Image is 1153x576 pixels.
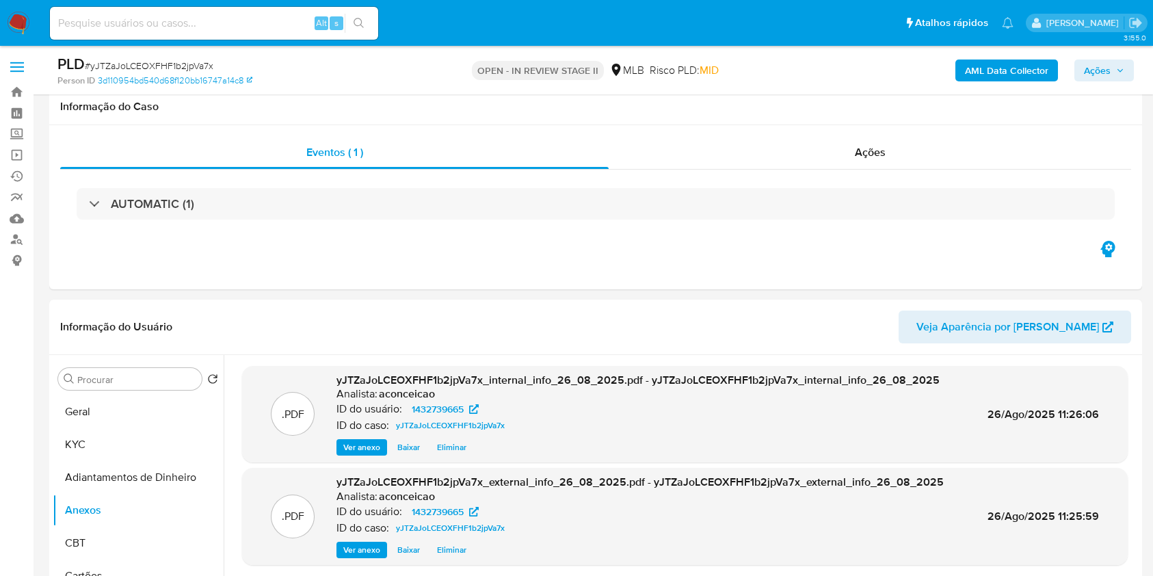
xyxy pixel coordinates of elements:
[53,461,224,494] button: Adiantamentos de Dinheiro
[77,374,196,386] input: Procurar
[336,419,389,432] p: ID do caso:
[336,474,944,490] span: yJTZaJoLCEOXFHF1b2jpVa7x_external_info_26_08_2025.pdf - yJTZaJoLCEOXFHF1b2jpVa7x_external_info_26...
[1046,16,1124,29] p: ana.conceicao@mercadolivre.com
[57,53,85,75] b: PLD
[650,63,719,78] span: Risco PLD:
[98,75,252,87] a: 3d110954bd540d68f120bb16747a14c8
[336,439,387,456] button: Ver anexo
[343,543,380,557] span: Ver anexo
[336,372,940,388] span: yJTZaJoLCEOXFHF1b2jpVa7x_internal_info_26_08_2025.pdf - yJTZaJoLCEOXFHF1b2jpVa7x_internal_info_26...
[53,428,224,461] button: KYC
[412,401,464,417] span: 1432739665
[437,441,466,454] span: Eliminar
[345,14,373,33] button: search-icon
[430,542,473,558] button: Eliminar
[282,509,304,524] p: .PDF
[397,543,420,557] span: Baixar
[336,490,377,503] p: Analista:
[1128,16,1143,30] a: Sair
[988,508,1099,524] span: 26/Ago/2025 11:25:59
[60,320,172,334] h1: Informação do Usuário
[336,387,377,401] p: Analista:
[390,542,427,558] button: Baixar
[379,490,435,503] h6: aconceicao
[390,417,510,434] a: yJTZaJoLCEOXFHF1b2jpVa7x
[50,14,378,32] input: Pesquise usuários ou casos...
[1084,60,1111,81] span: Ações
[316,16,327,29] span: Alt
[1074,60,1134,81] button: Ações
[437,543,466,557] span: Eliminar
[77,188,1115,220] div: AUTOMATIC (1)
[396,520,505,536] span: yJTZaJoLCEOXFHF1b2jpVa7x
[916,311,1099,343] span: Veja Aparência por [PERSON_NAME]
[700,62,719,78] span: MID
[336,521,389,535] p: ID do caso:
[1002,17,1013,29] a: Notificações
[965,60,1048,81] b: AML Data Collector
[390,439,427,456] button: Baixar
[60,100,1131,114] h1: Informação do Caso
[334,16,339,29] span: s
[53,395,224,428] button: Geral
[609,63,644,78] div: MLB
[64,374,75,384] button: Procurar
[396,417,505,434] span: yJTZaJoLCEOXFHF1b2jpVa7x
[430,439,473,456] button: Eliminar
[855,144,886,160] span: Ações
[397,441,420,454] span: Baixar
[282,407,304,422] p: .PDF
[412,503,464,520] span: 1432739665
[955,60,1058,81] button: AML Data Collector
[343,441,380,454] span: Ver anexo
[57,75,95,87] b: Person ID
[336,402,402,416] p: ID do usuário:
[53,527,224,560] button: CBT
[85,59,213,73] span: # yJTZaJoLCEOXFHF1b2jpVa7x
[336,542,387,558] button: Ver anexo
[915,16,988,30] span: Atalhos rápidos
[988,406,1099,422] span: 26/Ago/2025 11:26:06
[53,494,224,527] button: Anexos
[336,505,402,519] p: ID do usuário:
[403,503,487,520] a: 1432739665
[306,144,363,160] span: Eventos ( 1 )
[111,196,194,211] h3: AUTOMATIC (1)
[899,311,1131,343] button: Veja Aparência por [PERSON_NAME]
[207,374,218,389] button: Retornar ao pedido padrão
[472,61,604,80] p: OPEN - IN REVIEW STAGE II
[379,387,435,401] h6: aconceicao
[390,520,510,536] a: yJTZaJoLCEOXFHF1b2jpVa7x
[403,401,487,417] a: 1432739665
